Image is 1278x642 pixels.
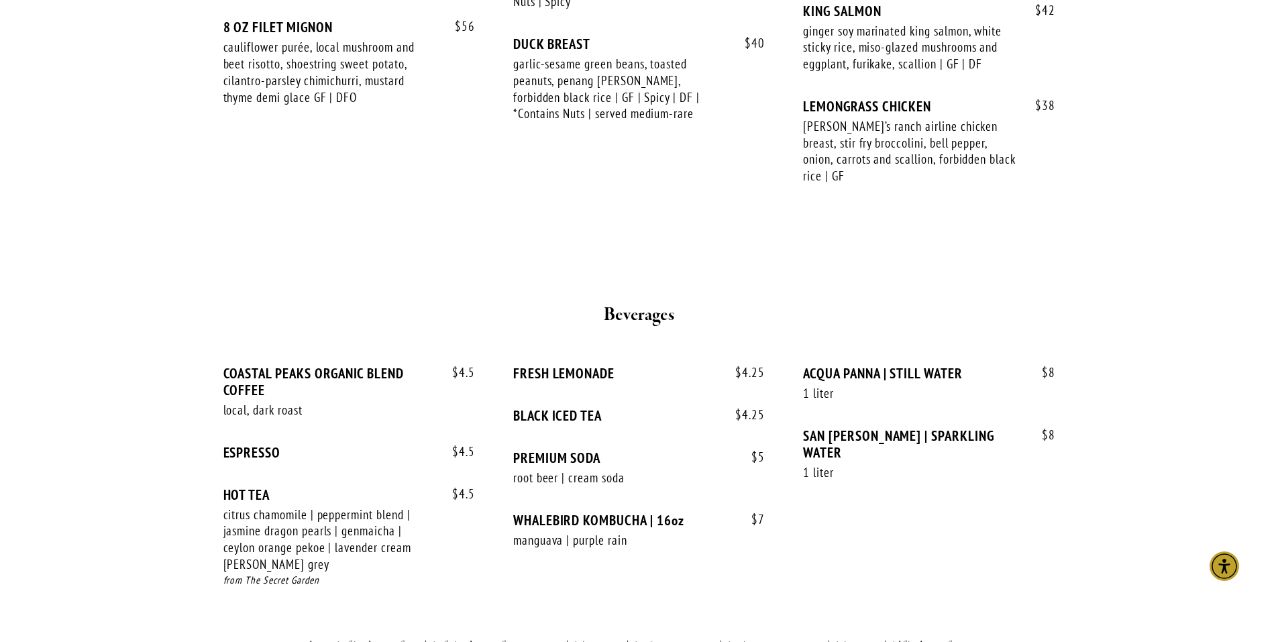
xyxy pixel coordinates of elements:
[731,36,765,51] span: 40
[223,365,475,398] div: COASTAL PEAKS ORGANIC BLEND COFFEE
[722,365,765,380] span: 4.25
[738,512,765,527] span: 7
[223,486,475,503] div: HOT TEA
[1035,97,1042,113] span: $
[513,470,727,486] div: root beer | cream soda
[803,3,1055,19] div: KING SALMON
[803,365,1055,382] div: ACQUA PANNA | STILL WATER
[223,573,475,588] div: from The Secret Garden
[439,365,475,380] span: 4.5
[452,486,459,502] span: $
[1028,427,1055,443] span: 8
[735,364,742,380] span: $
[735,407,742,423] span: $
[452,364,459,380] span: $
[223,506,437,573] div: citrus chamomile | peppermint blend | jasmine dragon pearls | genmaicha | ceylon orange pekoe | l...
[738,449,765,465] span: 5
[1042,427,1049,443] span: $
[513,449,765,466] div: PREMIUM SODA
[751,511,758,527] span: $
[439,486,475,502] span: 4.5
[513,407,765,424] div: BLACK ICED TEA
[1035,2,1042,18] span: $
[1028,365,1055,380] span: 8
[441,19,475,34] span: 56
[803,23,1016,72] div: ginger soy marinated king salmon, white sticky rice, miso-glazed mushrooms and eggplant, furikake...
[1210,551,1239,581] div: Accessibility Menu
[604,303,674,327] strong: Beverages
[1042,364,1049,380] span: $
[803,427,1055,461] div: SAN [PERSON_NAME] | SPARKLING WATER
[513,56,727,122] div: garlic-sesame green beans, toasted peanuts, penang [PERSON_NAME], forbidden black rice | GF | Spi...
[803,385,1016,402] div: 1 liter
[803,464,1016,481] div: 1 liter
[513,36,765,52] div: DUCK BREAST
[455,18,462,34] span: $
[803,118,1016,184] div: [PERSON_NAME]’s ranch airline chicken breast, stir fry broccolini, bell pepper, onion, carrots an...
[452,443,459,460] span: $
[722,407,765,423] span: 4.25
[751,449,758,465] span: $
[223,39,437,105] div: cauliflower purée, local mushroom and beet risotto, shoestring sweet potato, cilantro-parsley chi...
[223,19,475,36] div: 8 OZ FILET MIGNON
[223,402,437,419] div: local, dark roast
[439,444,475,460] span: 4.5
[513,365,765,382] div: FRESH LEMONADE
[223,444,475,461] div: ESPRESSO
[803,98,1055,115] div: LEMONGRASS CHICKEN
[745,35,751,51] span: $
[513,532,727,549] div: manguava | purple rain
[513,512,765,529] div: WHALEBIRD KOMBUCHA | 16oz
[1022,98,1055,113] span: 38
[1022,3,1055,18] span: 42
